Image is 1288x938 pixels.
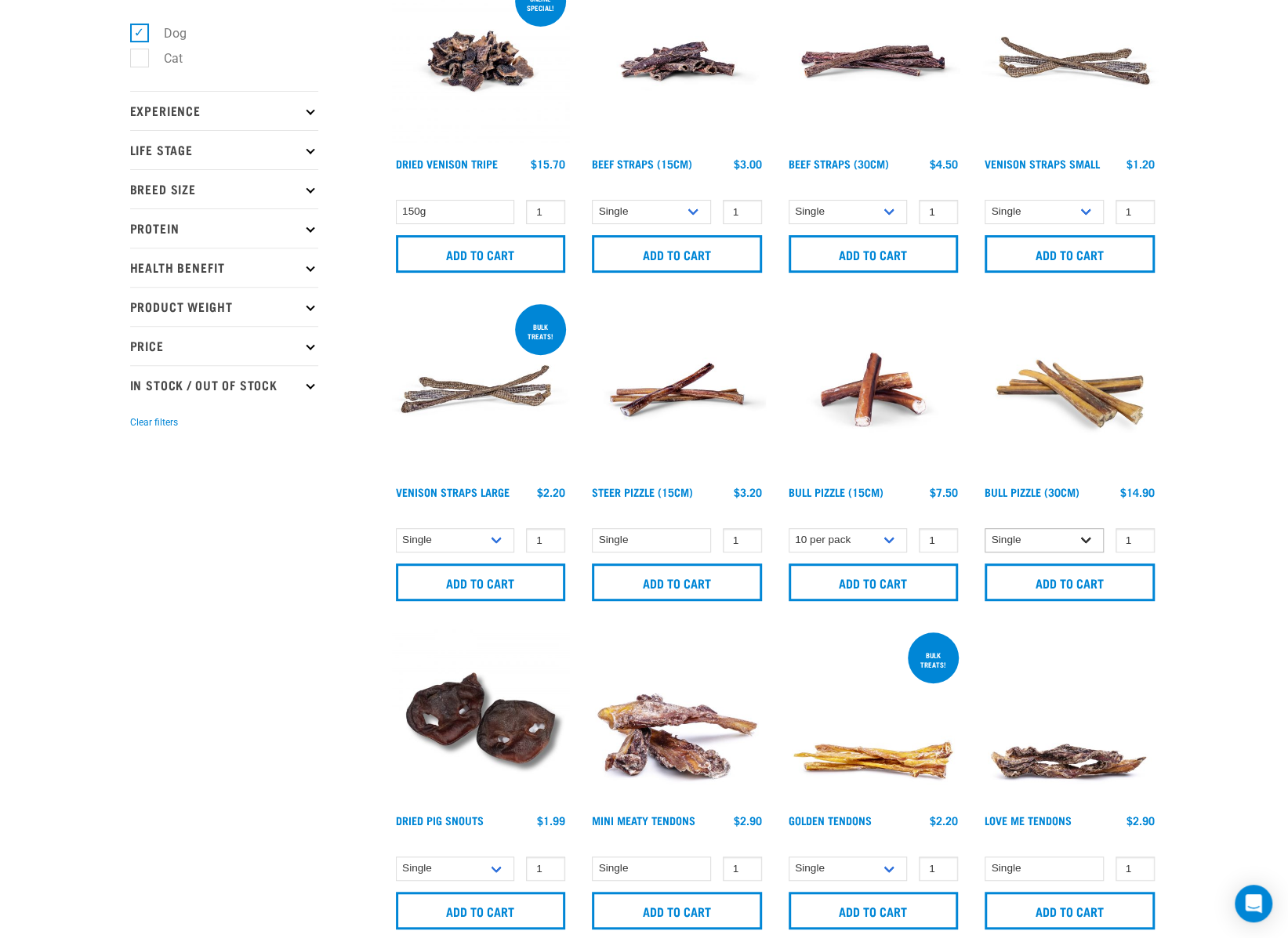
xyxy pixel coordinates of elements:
a: Beef Straps (30cm) [789,161,889,166]
div: BULK TREATS! [515,315,566,348]
p: Experience [130,91,318,130]
a: Golden Tendons [789,817,872,823]
div: $2.90 [734,814,762,827]
a: Bull Pizzle (15cm) [789,489,883,494]
input: 1 [1116,200,1155,224]
img: 1293 Golden Tendons 01 [785,629,963,807]
input: 1 [723,857,762,881]
p: In Stock / Out Of Stock [130,365,318,404]
div: $2.20 [930,814,958,827]
input: 1 [526,200,565,224]
img: Raw Essentials Steer Pizzle 15cm [588,301,766,479]
div: $1.20 [1127,158,1155,170]
input: Add to cart [396,563,566,601]
input: Add to cart [396,892,566,929]
label: Dog [139,24,193,43]
img: Bull Pizzle 30cm for Dogs [981,301,1159,479]
div: $4.50 [930,158,958,170]
a: Bull Pizzle (30cm) [985,489,1079,494]
img: IMG 9990 [392,629,570,807]
img: Pile Of Love Tendons For Pets [981,629,1159,807]
input: 1 [723,200,762,224]
label: Cat [139,49,189,68]
input: Add to cart [789,892,959,929]
a: Beef Straps (15cm) [592,161,692,166]
img: 1289 Mini Tendons 01 [588,629,766,807]
input: Add to cart [789,563,959,601]
a: Steer Pizzle (15cm) [592,489,693,494]
p: Breed Size [130,169,318,208]
input: 1 [919,200,958,224]
div: $7.50 [930,486,958,498]
input: Add to cart [592,892,762,929]
a: Mini Meaty Tendons [592,817,695,823]
input: Add to cart [789,235,959,273]
input: 1 [919,528,958,552]
a: Dried Pig Snouts [396,817,484,823]
img: Stack of 3 Venison Straps Treats for Pets [392,301,570,479]
input: 1 [1116,857,1155,881]
a: Love Me Tendons [985,817,1072,823]
input: 1 [526,528,565,552]
a: Dried Venison Tripe [396,161,498,166]
input: Add to cart [592,235,762,273]
div: Bulk treats! [908,643,959,676]
div: $3.00 [734,158,762,170]
p: Protein [130,208,318,248]
button: Clear filters [130,415,178,429]
div: $3.20 [734,486,762,498]
div: Open Intercom Messenger [1235,885,1272,922]
input: Add to cart [592,563,762,601]
div: $2.20 [537,486,565,498]
p: Life Stage [130,130,318,169]
input: 1 [1116,528,1155,552]
input: Add to cart [985,563,1155,601]
div: $14.90 [1120,486,1155,498]
img: Bull Pizzle [785,301,963,479]
input: Add to cart [396,235,566,273]
p: Product Weight [130,287,318,326]
p: Price [130,326,318,365]
input: Add to cart [985,235,1155,273]
div: $2.90 [1127,814,1155,827]
p: Health Benefit [130,248,318,287]
div: $1.99 [537,814,565,827]
a: Venison Straps Large [396,489,510,494]
input: 1 [919,857,958,881]
div: $15.70 [531,158,565,170]
input: 1 [723,528,762,552]
a: Venison Straps Small [985,161,1100,166]
input: Add to cart [985,892,1155,929]
input: 1 [526,857,565,881]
